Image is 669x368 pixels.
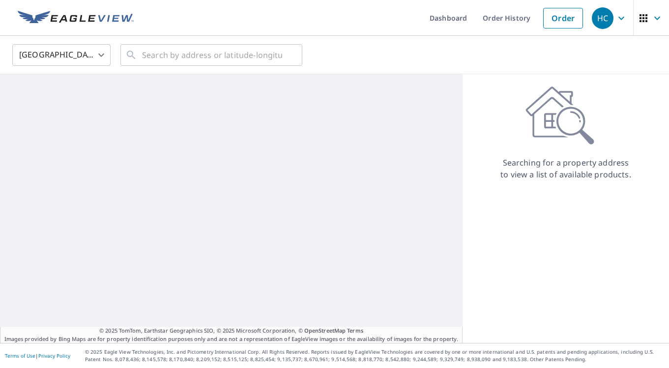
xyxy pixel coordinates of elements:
[142,41,282,69] input: Search by address or latitude-longitude
[99,327,363,335] span: © 2025 TomTom, Earthstar Geographics SIO, © 2025 Microsoft Corporation, ©
[347,327,363,334] a: Terms
[12,41,111,69] div: [GEOGRAPHIC_DATA]
[543,8,583,28] a: Order
[18,11,134,26] img: EV Logo
[5,353,70,359] p: |
[85,348,664,363] p: © 2025 Eagle View Technologies, Inc. and Pictometry International Corp. All Rights Reserved. Repo...
[38,352,70,359] a: Privacy Policy
[592,7,613,29] div: HC
[500,157,632,180] p: Searching for a property address to view a list of available products.
[304,327,346,334] a: OpenStreetMap
[5,352,35,359] a: Terms of Use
